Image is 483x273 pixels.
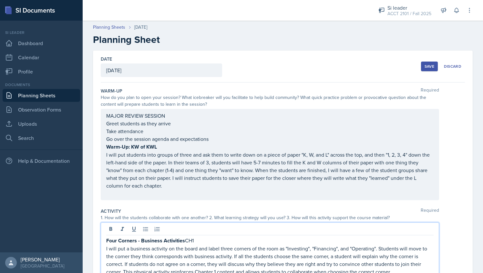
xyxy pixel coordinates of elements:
[101,214,439,221] div: 1. How will the students collaborate with one another? 2. What learning strategy will you use? 3....
[93,34,473,45] h2: Planning Sheet
[106,151,434,190] p: I will put students into groups of three and ask them to write down on a piece of paper "K, W, an...
[387,4,431,12] div: Si leader
[3,51,80,64] a: Calendar
[3,65,80,78] a: Profile
[3,82,80,88] div: Documents
[421,208,439,214] span: Required
[101,88,122,94] label: Warm-Up
[387,10,431,17] div: ACCT 2101 / Fall 2025
[21,256,64,263] div: [PERSON_NAME]
[106,112,434,120] p: MAJOR REVIEW SESSION
[3,37,80,50] a: Dashboard
[421,88,439,94] span: Required
[93,24,125,31] a: Planning Sheets
[21,263,64,269] div: [GEOGRAPHIC_DATA]
[106,143,157,151] strong: Warm-Up: KW of KWL
[3,89,80,102] a: Planning Sheets
[101,56,112,62] label: Date
[106,135,434,143] p: Go over the session agenda and expectations
[3,154,80,167] div: Help & Documentation
[3,103,80,116] a: Observation Forms
[3,132,80,144] a: Search
[425,64,434,69] div: Save
[101,208,121,214] label: Activity
[106,127,434,135] p: Take attendance
[101,94,439,108] div: How do you plan to open your session? What icebreaker will you facilitate to help build community...
[106,120,434,127] p: Greet students as they arrive
[3,30,80,35] div: Si leader
[106,237,185,244] strong: Four Corners - Business Activities
[444,64,461,69] div: Discard
[134,24,147,31] div: [DATE]
[421,62,438,71] button: Save
[3,117,80,130] a: Uploads
[106,237,434,245] p: CH1
[440,62,465,71] button: Discard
